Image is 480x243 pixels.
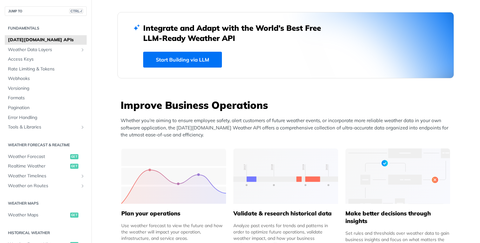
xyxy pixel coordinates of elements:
button: Show subpages for Weather Timelines [80,174,85,179]
h5: Plan your operations [121,210,226,217]
span: [DATE][DOMAIN_NAME] APIs [8,37,85,43]
h2: Fundamentals [5,25,87,31]
span: Error Handling [8,115,85,121]
span: Weather Maps [8,212,69,218]
span: get [70,164,78,169]
a: Error Handling [5,113,87,122]
h2: Historical Weather [5,230,87,236]
h5: Validate & research historical data [233,210,338,217]
span: Webhooks [8,76,85,82]
img: a22d113-group-496-32x.svg [345,148,450,204]
span: Weather Data Layers [8,47,78,53]
span: Realtime Weather [8,163,69,169]
span: get [70,154,78,159]
a: [DATE][DOMAIN_NAME] APIs [5,35,87,45]
img: 13d7ca0-group-496-2.svg [233,148,338,204]
span: get [70,213,78,218]
a: Realtime Weatherget [5,161,87,171]
a: Weather Data LayersShow subpages for Weather Data Layers [5,45,87,55]
h2: Weather Forecast & realtime [5,142,87,148]
h3: Improve Business Operations [121,98,454,112]
a: Tools & LibrariesShow subpages for Tools & Libraries [5,122,87,132]
a: Weather Mapsget [5,210,87,220]
img: 39565e8-group-4962x.svg [121,148,226,204]
a: Rate Limiting & Tokens [5,64,87,74]
a: Versioning [5,84,87,93]
span: Weather on Routes [8,183,78,189]
a: Access Keys [5,55,87,64]
span: CTRL-/ [69,9,83,14]
button: Show subpages for Weather Data Layers [80,47,85,52]
h2: Integrate and Adapt with the World’s Best Free LLM-Ready Weather API [143,23,330,43]
a: Start Building via LLM [143,52,222,68]
span: Formats [8,95,85,101]
span: Pagination [8,105,85,111]
span: Rate Limiting & Tokens [8,66,85,72]
span: Tools & Libraries [8,124,78,130]
button: JUMP TOCTRL-/ [5,6,87,16]
span: Access Keys [8,56,85,62]
h5: Make better decisions through insights [345,210,450,225]
button: Show subpages for Weather on Routes [80,183,85,188]
a: Weather on RoutesShow subpages for Weather on Routes [5,181,87,191]
span: Versioning [8,85,85,92]
a: Weather TimelinesShow subpages for Weather Timelines [5,171,87,181]
a: Webhooks [5,74,87,83]
button: Show subpages for Tools & Libraries [80,125,85,130]
a: Weather Forecastget [5,152,87,161]
a: Pagination [5,103,87,113]
div: Use weather forecast to view the future and how the weather will impact your operation, infrastru... [121,222,226,241]
h2: Weather Maps [5,200,87,206]
a: Formats [5,93,87,103]
span: Weather Timelines [8,173,78,179]
span: Weather Forecast [8,154,69,160]
p: Whether you’re aiming to ensure employee safety, alert customers of future weather events, or inc... [121,117,454,139]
